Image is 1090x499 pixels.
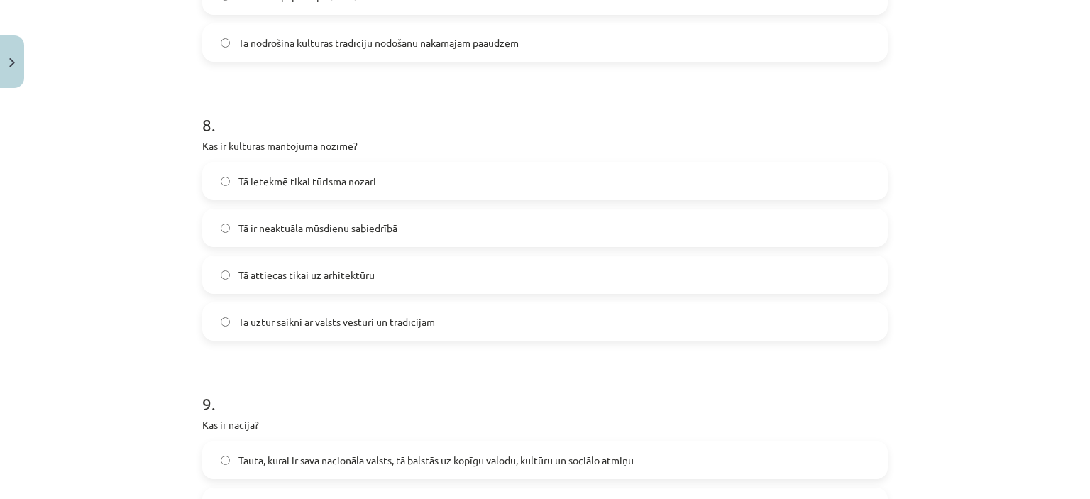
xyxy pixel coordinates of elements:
[221,270,230,280] input: Tā attiecas tikai uz arhitektūru
[238,221,397,236] span: Tā ir neaktuāla mūsdienu sabiedrībā
[238,174,376,189] span: Tā ietekmē tikai tūrisma nozari
[9,58,15,67] img: icon-close-lesson-0947bae3869378f0d4975bcd49f059093ad1ed9edebbc8119c70593378902aed.svg
[202,369,888,413] h1: 9 .
[238,35,519,50] span: Tā nodrošina kultūras tradīciju nodošanu nākamajām paaudzēm
[221,317,230,327] input: Tā uztur saikni ar valsts vēsturi un tradīcijām
[221,38,230,48] input: Tā nodrošina kultūras tradīciju nodošanu nākamajām paaudzēm
[202,90,888,134] h1: 8 .
[238,453,634,468] span: Tauta, kurai ir sava nacionāla valsts, tā balstās uz kopīgu valodu, kultūru un sociālo atmiņu
[202,417,888,432] p: Kas ir nācija?
[221,456,230,465] input: Tauta, kurai ir sava nacionāla valsts, tā balstās uz kopīgu valodu, kultūru un sociālo atmiņu
[221,224,230,233] input: Tā ir neaktuāla mūsdienu sabiedrībā
[202,138,888,153] p: Kas ir kultūras mantojuma nozīme?
[238,314,435,329] span: Tā uztur saikni ar valsts vēsturi un tradīcijām
[221,177,230,186] input: Tā ietekmē tikai tūrisma nozari
[238,268,375,283] span: Tā attiecas tikai uz arhitektūru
